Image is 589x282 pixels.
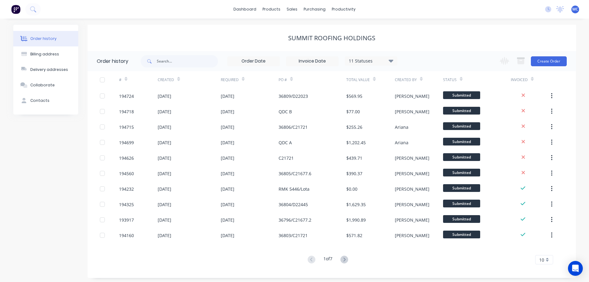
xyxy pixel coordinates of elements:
[279,71,346,88] div: PO #
[221,170,234,177] div: [DATE]
[119,186,134,192] div: 194232
[13,31,78,46] button: Order history
[395,93,429,99] div: [PERSON_NAME]
[230,5,259,14] a: dashboard
[221,155,234,161] div: [DATE]
[221,217,234,223] div: [DATE]
[395,108,429,115] div: [PERSON_NAME]
[572,7,578,12] span: MC
[158,139,171,146] div: [DATE]
[158,71,220,88] div: Created
[346,232,362,239] div: $571.82
[443,200,480,207] span: Submitted
[395,232,429,239] div: [PERSON_NAME]
[329,5,359,14] div: productivity
[279,232,308,239] div: 36803/C21721
[279,108,292,115] div: QDC B
[221,139,234,146] div: [DATE]
[119,124,134,130] div: 194715
[158,77,174,83] div: Created
[395,170,429,177] div: [PERSON_NAME]
[443,215,480,223] span: Submitted
[158,93,171,99] div: [DATE]
[395,186,429,192] div: [PERSON_NAME]
[119,93,134,99] div: 194724
[30,98,49,103] div: Contacts
[288,34,375,42] div: Summit Roofing Holdings
[221,71,279,88] div: Required
[284,5,301,14] div: sales
[221,124,234,130] div: [DATE]
[395,155,429,161] div: [PERSON_NAME]
[443,91,480,99] span: Submitted
[158,201,171,208] div: [DATE]
[346,71,395,88] div: Total Value
[443,153,480,161] span: Submitted
[13,62,78,77] button: Delivery addresses
[511,71,549,88] div: Invoiced
[279,124,308,130] div: 36806/C21721
[13,77,78,93] button: Collaborate
[323,255,332,264] div: 1 of 7
[395,71,443,88] div: Created By
[346,186,357,192] div: $0.00
[119,170,134,177] div: 194560
[301,5,329,14] div: purchasing
[279,93,308,99] div: 36809/D22023
[345,58,397,64] div: 11 Statuses
[97,58,128,65] div: Order history
[443,184,480,192] span: Submitted
[119,217,134,223] div: 193917
[13,46,78,62] button: Billing address
[119,139,134,146] div: 194699
[259,5,284,14] div: products
[346,217,366,223] div: $1,990.89
[395,124,408,130] div: Ariana
[119,71,158,88] div: #
[158,108,171,115] div: [DATE]
[443,122,480,130] span: Submitted
[158,124,171,130] div: [DATE]
[279,217,311,223] div: 36796/C21677.2
[443,107,480,115] span: Submitted
[346,108,360,115] div: $77.00
[443,169,480,176] span: Submitted
[221,93,234,99] div: [DATE]
[443,231,480,238] span: Submitted
[539,257,544,263] span: 10
[395,217,429,223] div: [PERSON_NAME]
[395,139,408,146] div: Ariana
[279,77,287,83] div: PO #
[279,139,292,146] div: QDC A
[346,170,362,177] div: $390.37
[11,5,20,14] img: Factory
[119,201,134,208] div: 194325
[443,71,511,88] div: Status
[346,155,362,161] div: $439.71
[158,170,171,177] div: [DATE]
[221,108,234,115] div: [DATE]
[279,155,294,161] div: C21721
[119,108,134,115] div: 194718
[13,93,78,108] button: Contacts
[221,232,234,239] div: [DATE]
[158,232,171,239] div: [DATE]
[30,51,59,57] div: Billing address
[395,201,429,208] div: [PERSON_NAME]
[443,77,457,83] div: Status
[443,138,480,145] span: Submitted
[279,201,308,208] div: 36804/D22445
[228,57,280,66] input: Order Date
[346,77,370,83] div: Total Value
[531,56,567,66] button: Create Order
[221,201,234,208] div: [DATE]
[346,201,366,208] div: $1,629.35
[568,261,583,276] div: Open Intercom Messenger
[30,36,57,41] div: Order history
[511,77,528,83] div: Invoiced
[346,139,366,146] div: $1,202.45
[221,186,234,192] div: [DATE]
[395,77,417,83] div: Created By
[158,217,171,223] div: [DATE]
[279,186,309,192] div: RMK 5446/Lota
